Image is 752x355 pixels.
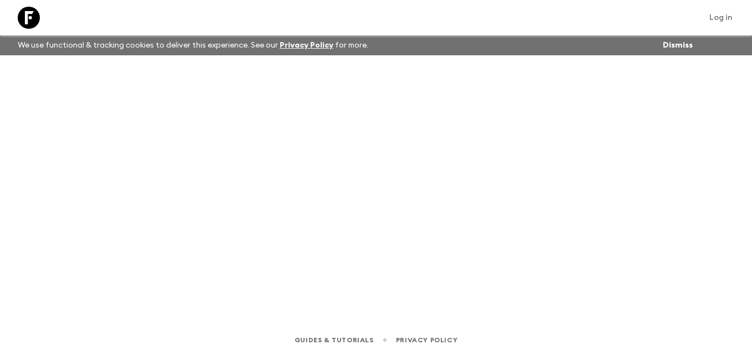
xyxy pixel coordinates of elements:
button: Dismiss [660,38,696,53]
a: Guides & Tutorials [295,334,374,346]
p: We use functional & tracking cookies to deliver this experience. See our for more. [13,35,373,55]
a: Privacy Policy [280,41,333,49]
a: Log in [703,10,739,25]
a: Privacy Policy [396,334,457,346]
